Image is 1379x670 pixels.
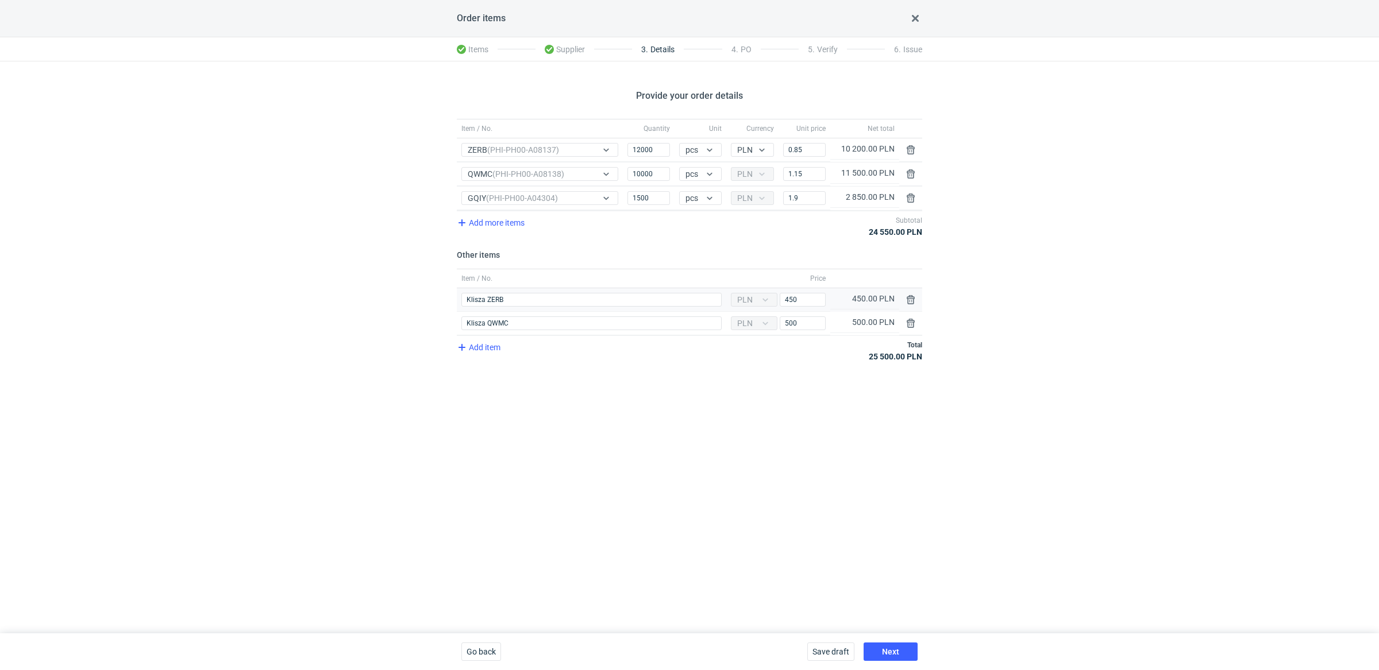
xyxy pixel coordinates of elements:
[454,340,501,354] button: Add item
[455,340,500,354] span: Add item
[685,145,698,154] span: pcs
[685,169,698,179] span: pcs
[685,193,698,203] span: pcs
[455,216,525,230] span: Add more items
[461,274,492,283] span: Item / No.
[869,227,922,237] div: 24 550.00 PLN
[835,167,895,179] div: 11 500.00 PLN
[904,293,918,307] button: Remove item
[904,191,918,205] button: Remove item
[812,648,849,656] span: Save draft
[492,169,564,179] em: (PHI-PH00-A08138)
[885,38,922,61] li: Issue
[799,38,847,61] li: Verify
[868,124,895,133] span: Net total
[468,193,558,203] span: GQIY
[869,352,922,361] div: 25 500.00 PLN
[869,340,922,350] h4: Total
[486,193,558,203] em: (PHI-PH00-A04304)
[835,293,895,304] div: 450.00 PLN
[457,250,922,260] h3: Other items
[904,143,918,157] button: Remove item
[835,316,895,328] div: 500.00 PLN
[835,191,895,203] div: 2 850.00 PLN
[467,648,496,656] span: Go back
[644,124,670,133] span: Quantity
[461,124,492,133] span: Item / No.
[461,642,501,661] button: Go back
[457,38,498,61] li: Items
[904,316,918,330] button: Remove item
[632,38,684,61] li: Details
[746,124,774,133] span: Currency
[796,124,826,133] span: Unit price
[864,642,918,661] button: Next
[468,169,564,179] span: QWMC
[882,648,899,656] span: Next
[894,45,901,54] span: 6 .
[810,274,826,283] span: Price
[536,38,594,61] li: Supplier
[808,45,815,54] span: 5 .
[454,216,525,230] button: Add more items
[807,642,854,661] button: Save draft
[468,145,559,154] span: ZERB
[835,143,895,154] div: 10 200.00 PLN
[869,216,922,225] h4: Subtotal
[731,45,738,54] span: 4 .
[709,124,722,133] span: Unit
[636,89,743,103] h2: Provide your order details
[641,45,648,54] span: 3 .
[737,145,753,154] span: PLN
[487,145,559,154] em: (PHI-PH00-A08137)
[722,38,761,61] li: PO
[904,167,918,181] button: Remove item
